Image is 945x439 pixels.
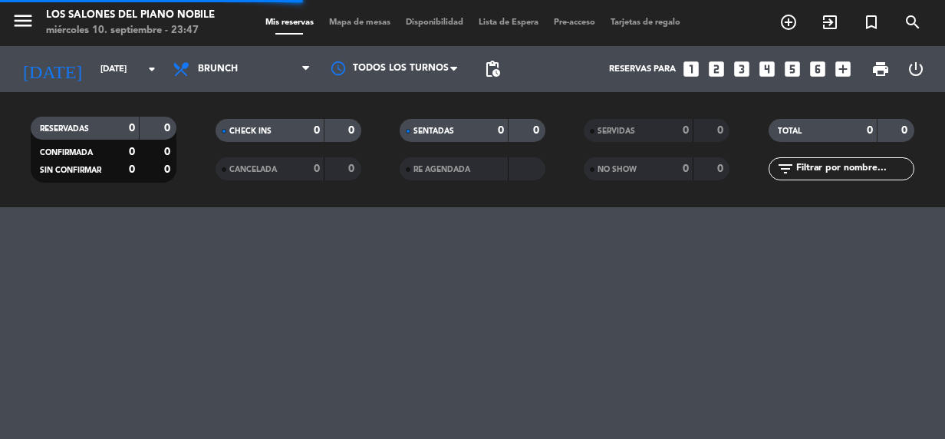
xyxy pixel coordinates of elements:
[717,163,726,174] strong: 0
[833,59,853,79] i: add_box
[164,123,173,134] strong: 0
[871,60,890,78] span: print
[413,127,454,135] span: SENTADAS
[776,160,795,178] i: filter_list
[907,60,925,78] i: power_settings_new
[546,18,603,27] span: Pre-acceso
[413,166,470,173] span: RE AGENDADA
[609,64,676,74] span: Reservas para
[795,160,914,177] input: Filtrar por nombre...
[348,125,357,136] strong: 0
[129,164,135,175] strong: 0
[129,147,135,157] strong: 0
[681,59,701,79] i: looks_one
[348,163,357,174] strong: 0
[782,59,802,79] i: looks_5
[498,125,504,136] strong: 0
[779,13,798,31] i: add_circle_outline
[757,59,777,79] i: looks_4
[683,163,689,174] strong: 0
[901,125,910,136] strong: 0
[164,164,173,175] strong: 0
[483,60,502,78] span: pending_actions
[598,127,635,135] span: SERVIDAS
[12,9,35,38] button: menu
[683,125,689,136] strong: 0
[808,59,828,79] i: looks_6
[164,147,173,157] strong: 0
[867,125,873,136] strong: 0
[314,125,320,136] strong: 0
[603,18,688,27] span: Tarjetas de regalo
[46,23,215,38] div: miércoles 10. septiembre - 23:47
[314,163,320,174] strong: 0
[732,59,752,79] i: looks_3
[862,13,881,31] i: turned_in_not
[321,18,398,27] span: Mapa de mesas
[533,125,542,136] strong: 0
[258,18,321,27] span: Mis reservas
[706,59,726,79] i: looks_two
[821,13,839,31] i: exit_to_app
[12,52,93,86] i: [DATE]
[229,127,272,135] span: CHECK INS
[46,8,215,23] div: Los Salones del Piano Nobile
[198,64,238,74] span: Brunch
[40,125,89,133] span: RESERVADAS
[898,46,933,92] div: LOG OUT
[717,125,726,136] strong: 0
[778,127,802,135] span: TOTAL
[40,149,93,157] span: CONFIRMADA
[143,60,161,78] i: arrow_drop_down
[904,13,922,31] i: search
[129,123,135,134] strong: 0
[40,167,101,174] span: SIN CONFIRMAR
[471,18,546,27] span: Lista de Espera
[12,9,35,32] i: menu
[598,166,637,173] span: NO SHOW
[229,166,277,173] span: CANCELADA
[398,18,471,27] span: Disponibilidad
